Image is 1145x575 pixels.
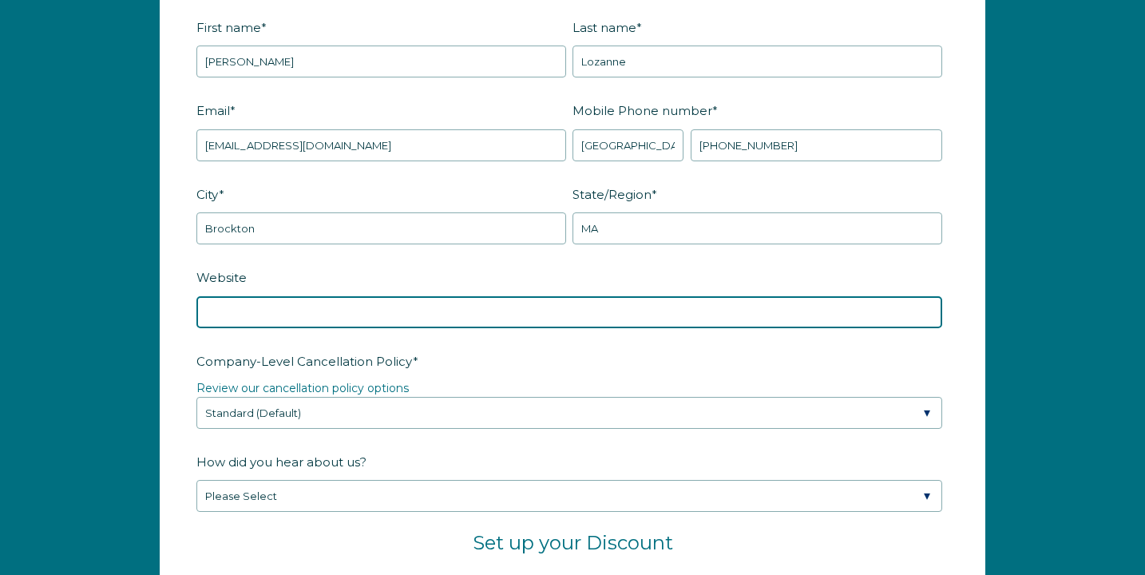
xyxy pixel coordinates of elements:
span: Mobile Phone number [572,98,712,123]
span: Last name [572,15,636,40]
a: Review our cancellation policy options [196,381,409,395]
span: Website [196,265,247,290]
span: Set up your Discount [473,531,673,554]
span: City [196,182,219,207]
span: State/Region [572,182,652,207]
span: How did you hear about us? [196,450,366,474]
span: Email [196,98,230,123]
span: First name [196,15,261,40]
span: Company-Level Cancellation Policy [196,349,413,374]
